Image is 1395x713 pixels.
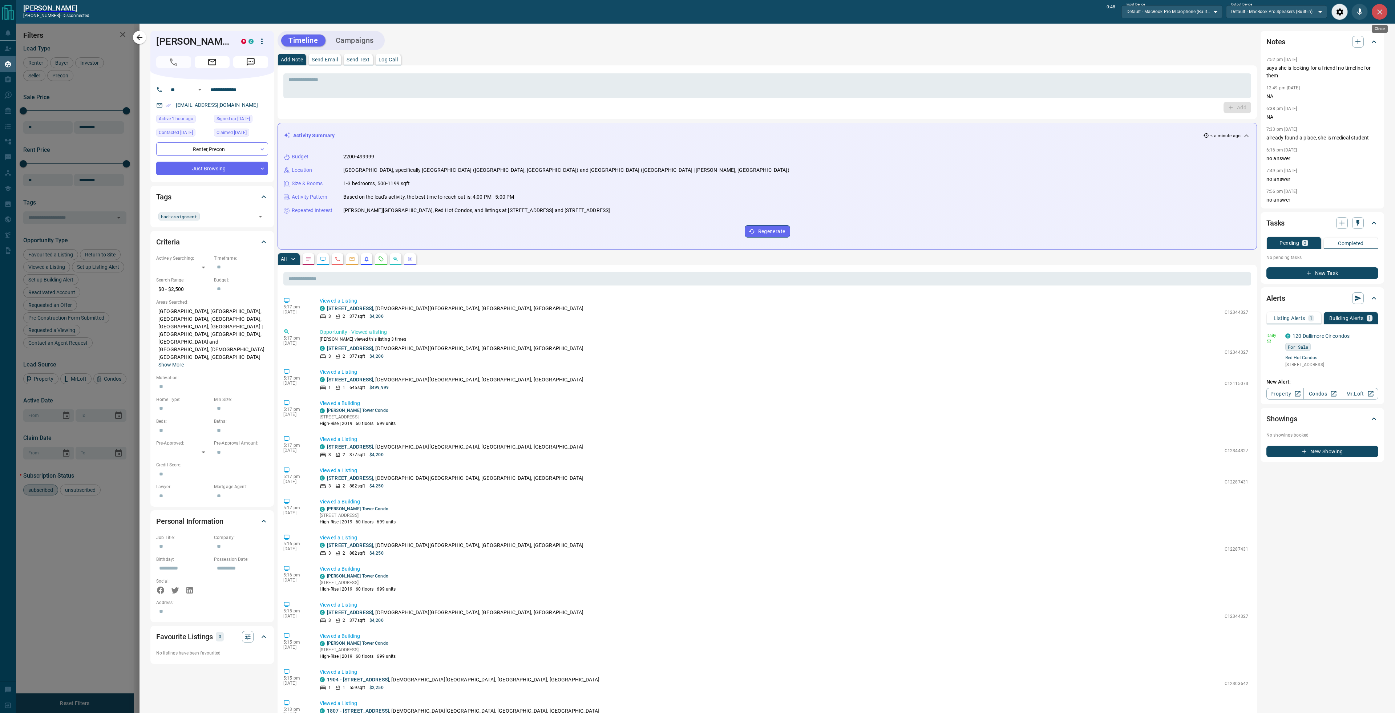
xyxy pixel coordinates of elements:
a: [STREET_ADDRESS] [327,305,373,311]
h2: [PERSON_NAME] [23,4,89,12]
p: already found a place, she is medical student [1266,134,1378,142]
div: Renter , Precon [156,142,268,156]
p: Home Type: [156,396,210,403]
svg: Lead Browsing Activity [320,256,326,262]
p: 1 [1368,316,1371,321]
p: NA [1266,93,1378,100]
label: Input Device [1127,2,1145,7]
p: 5:17 pm [283,407,309,412]
svg: Emails [349,256,355,262]
p: Baths: [214,418,268,425]
a: [PERSON_NAME] Tower Condo [327,641,388,646]
p: 5:17 pm [283,304,309,309]
span: Call [156,56,191,68]
p: 7:56 pm [DATE] [1266,189,1297,194]
div: Audio Settings [1331,4,1348,20]
div: Mon Aug 18 2025 [156,115,210,125]
svg: Agent Actions [407,256,413,262]
p: All [281,256,287,262]
p: , [DEMOGRAPHIC_DATA][GEOGRAPHIC_DATA], [GEOGRAPHIC_DATA], [GEOGRAPHIC_DATA] [327,376,583,384]
h2: Alerts [1266,292,1285,304]
div: condos.ca [320,677,325,682]
p: Viewed a Building [320,400,1248,407]
p: 377 sqft [349,353,365,360]
p: 2 [343,483,345,489]
p: 882 sqft [349,550,365,556]
p: [PERSON_NAME] viewed this listing 3 times [320,336,1248,343]
span: For Sale [1288,343,1308,351]
p: says she is looking for a friend! no timeline for them [1266,64,1378,80]
p: 882 sqft [349,483,365,489]
p: 3 [328,550,331,556]
p: , [DEMOGRAPHIC_DATA][GEOGRAPHIC_DATA], [GEOGRAPHIC_DATA], [GEOGRAPHIC_DATA] [327,474,583,482]
p: Daily [1266,332,1281,339]
p: High-Rise | 2019 | 60 floors | 699 units [320,653,396,660]
p: 2 [343,617,345,624]
a: [STREET_ADDRESS] [327,542,373,548]
div: condos.ca [320,377,325,382]
h2: Personal Information [156,515,223,527]
div: condos.ca [248,39,254,44]
p: 0 [1303,240,1306,246]
a: Mr.Loft [1341,388,1378,400]
p: 5:17 pm [283,336,309,341]
button: New Task [1266,267,1378,279]
h2: Tasks [1266,217,1285,229]
span: Message [233,56,268,68]
p: Pre-Approved: [156,440,210,446]
p: no answer [1266,175,1378,183]
p: Send Email [312,57,338,62]
p: 1 [328,684,331,691]
p: Areas Searched: [156,299,268,305]
p: Job Title: [156,534,210,541]
p: C12344327 [1225,309,1248,316]
p: Completed [1338,241,1364,246]
p: 377 sqft [349,617,365,624]
div: Showings [1266,410,1378,428]
span: Signed up [DATE] [217,115,250,122]
p: No showings booked [1266,432,1378,438]
p: 1 [343,684,345,691]
div: Criteria [156,233,268,251]
p: [STREET_ADDRESS] [320,414,396,420]
p: 5:15 pm [283,676,309,681]
div: condos.ca [320,574,325,579]
p: Log Call [379,57,398,62]
p: $0 - $2,500 [156,283,210,295]
p: Min Size: [214,396,268,403]
p: [DATE] [283,613,309,619]
div: condos.ca [320,346,325,351]
h2: Favourite Listings [156,631,213,643]
p: [DATE] [283,309,309,315]
div: Activity Summary< a minute ago [284,129,1251,142]
div: condos.ca [320,507,325,512]
p: $4,250 [369,483,384,489]
button: Regenerate [745,225,790,238]
p: 3 [328,313,331,320]
h2: Criteria [156,236,180,248]
p: 0 [218,633,222,641]
div: condos.ca [320,444,325,449]
p: Actively Searching: [156,255,210,262]
p: 3 [328,617,331,624]
label: Output Device [1231,2,1252,7]
div: Favourite Listings0 [156,628,268,645]
p: C12344327 [1225,349,1248,356]
p: [PHONE_NUMBER] - [23,12,89,19]
p: Company: [214,534,268,541]
a: [EMAIL_ADDRESS][DOMAIN_NAME] [176,102,258,108]
p: 3 [328,483,331,489]
p: $4,200 [369,451,384,458]
p: Opportunity - Viewed a listing [320,328,1248,336]
button: Timeline [281,35,325,46]
p: Repeated Interest [292,207,332,214]
a: [STREET_ADDRESS] [327,444,373,450]
p: [DATE] [283,341,309,346]
p: 3 [328,353,331,360]
a: [STREET_ADDRESS] [327,609,373,615]
p: [DATE] [283,510,309,515]
span: Claimed [DATE] [217,129,247,136]
p: Size & Rooms [292,180,323,187]
div: Mute [1351,4,1368,20]
button: Open [195,85,204,94]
